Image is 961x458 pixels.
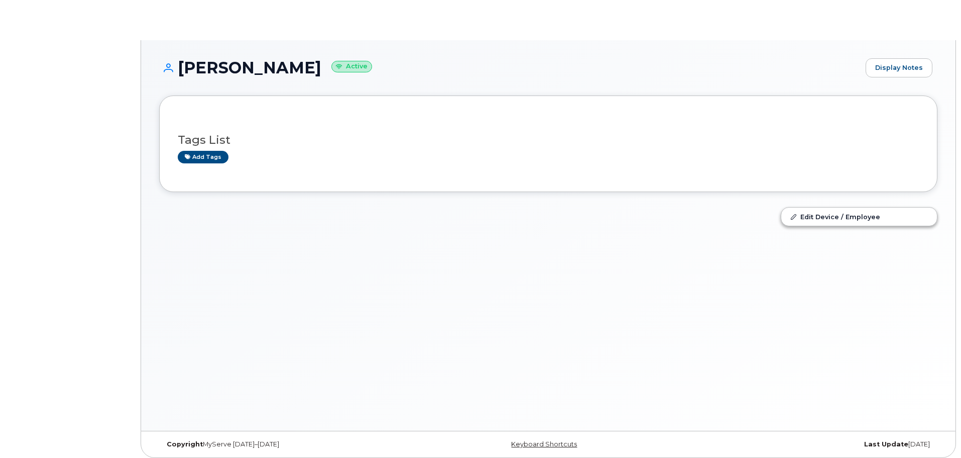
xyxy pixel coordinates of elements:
strong: Last Update [864,440,908,448]
a: Display Notes [866,58,932,77]
a: Keyboard Shortcuts [511,440,577,448]
small: Active [331,61,372,72]
h1: [PERSON_NAME] [159,59,861,76]
div: [DATE] [678,440,937,448]
strong: Copyright [167,440,203,448]
h3: Tags List [178,134,919,146]
div: MyServe [DATE]–[DATE] [159,440,419,448]
a: Add tags [178,151,228,163]
a: Edit Device / Employee [781,208,937,226]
